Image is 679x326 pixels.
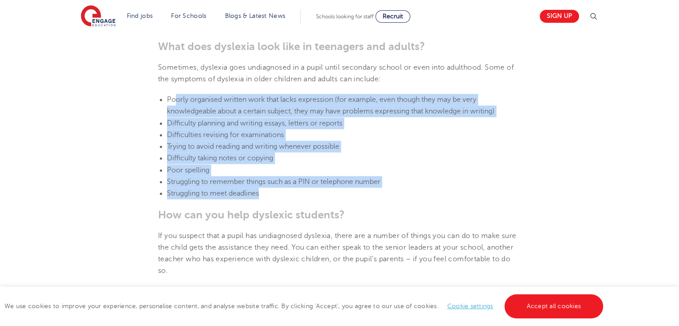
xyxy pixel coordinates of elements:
span: Poor spelling [167,166,209,174]
span: If you suspect that a pupil has undiagnosed dyslexia, there are a number of things you can do to ... [158,232,516,275]
a: For Schools [171,13,206,19]
a: Blogs & Latest News [225,13,286,19]
span: Schools looking for staff [316,13,374,20]
span: We use cookies to improve your experience, personalise content, and analyse website traffic. By c... [4,303,605,309]
a: Recruit [375,10,410,23]
img: Engage Education [81,5,116,28]
a: Find jobs [127,13,153,19]
a: Cookie settings [447,303,493,309]
span: Poorly organised written work that lacks expression (for example, even though they may be very kn... [167,96,495,115]
a: Sign up [540,10,579,23]
span: Trying to avoid reading and writing whenever possible [167,142,339,150]
span: Difficulty planning and writing essays, letters or reports [167,119,342,127]
b: What does dyslexia look like in teenagers and adults? [158,40,425,53]
span: Struggling to remember things such as a PIN or telephone number [167,178,380,186]
span: Sometimes, dyslexia goes undiagnosed in a pupil until secondary school or even into adulthood. So... [158,63,514,83]
span: Recruit [383,13,403,20]
span: Difficulty taking notes or copying [167,154,273,162]
span: Struggling to meet deadlines [167,189,259,197]
span: Difficulties revising for examinations [167,131,284,139]
b: How can you help dyslexic students? [158,209,345,221]
a: Accept all cookies [504,294,604,318]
